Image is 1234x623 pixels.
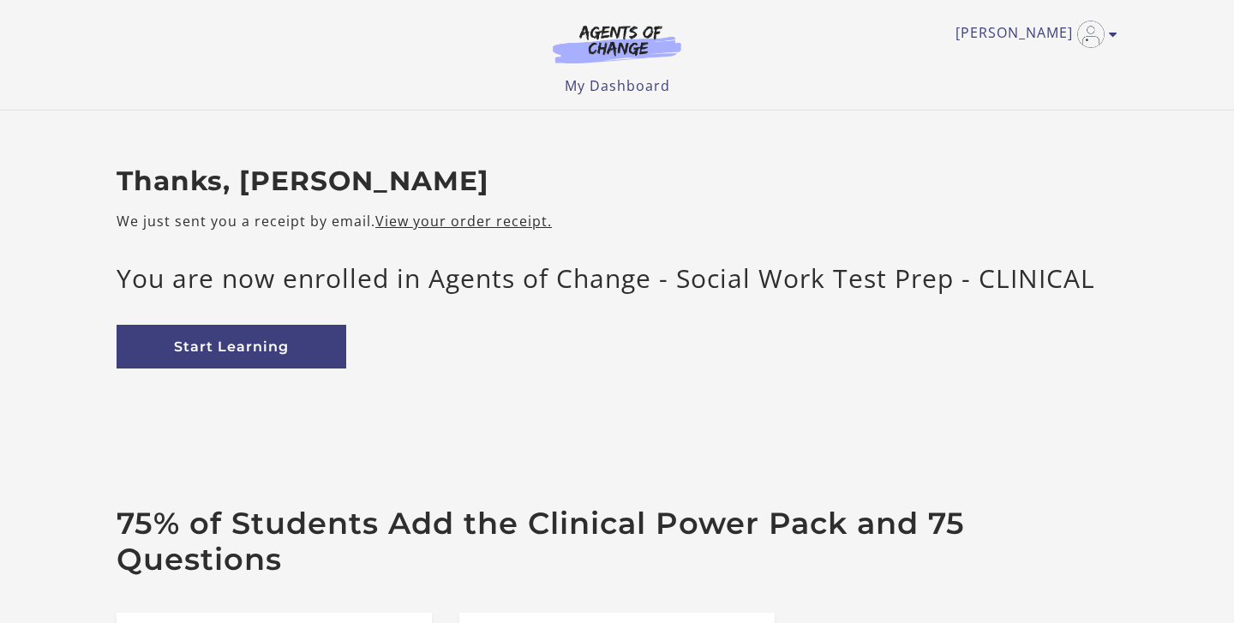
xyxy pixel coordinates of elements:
[955,21,1109,48] a: Toggle menu
[117,325,346,368] a: Start Learning
[375,212,552,231] a: View your order receipt.
[117,506,1117,578] h2: 75% of Students Add the Clinical Power Pack and 75 Questions
[117,165,1117,198] h2: Thanks, [PERSON_NAME]
[565,76,670,95] a: My Dashboard
[117,211,1117,231] p: We just sent you a receipt by email.
[117,259,1117,297] p: You are now enrolled in Agents of Change - Social Work Test Prep - CLINICAL
[535,24,699,63] img: Agents of Change Logo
